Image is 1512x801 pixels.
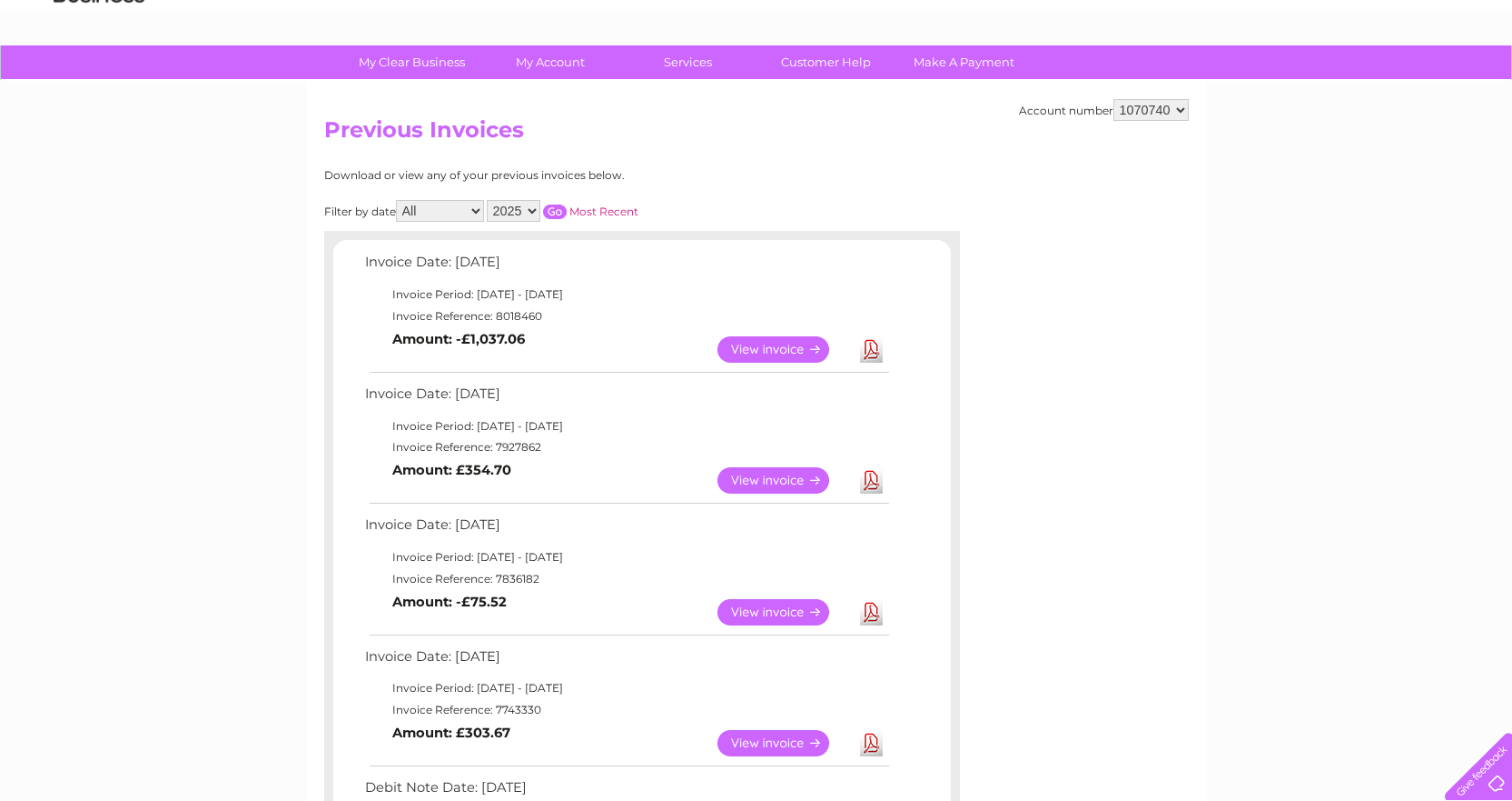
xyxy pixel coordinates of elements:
a: My Clear Business [337,45,487,79]
a: 0333 014 3131 [1170,9,1295,32]
a: Water [1192,77,1227,91]
div: Clear Business is a trading name of Verastar Limited (registered in [GEOGRAPHIC_DATA] No. 3667643... [328,10,1186,88]
a: View [717,730,851,756]
div: Account number [1019,99,1189,121]
td: Invoice Date: [DATE] [361,250,892,284]
div: Filter by date [324,200,801,222]
a: Services [613,45,763,79]
a: Most Recent [569,205,638,218]
td: Invoice Date: [DATE] [361,513,892,546]
td: Invoice Reference: 7743330 [361,699,892,721]
a: Contact [1391,77,1436,91]
td: Invoice Period: [DATE] - [DATE] [361,677,892,699]
a: View [717,599,851,626]
img: logo.png [53,47,145,103]
a: View [717,336,851,363]
a: Customer Help [751,45,901,79]
td: Invoice Date: [DATE] [361,382,892,416]
a: Download [860,730,883,756]
b: Amount: -£1,037.06 [392,331,525,347]
a: Energy [1238,77,1278,91]
a: Blog [1354,77,1380,91]
td: Invoice Reference: 7927862 [361,436,892,458]
td: Invoice Period: [DATE] - [DATE] [361,416,892,437]
a: Make A Payment [889,45,1039,79]
td: Invoice Reference: 7836182 [361,568,892,590]
td: Invoice Period: [DATE] - [DATE] [361,284,892,305]
a: Telecoms [1289,77,1343,91]
div: Download or view any of your previous invoices below. [324,169,801,182]
td: Invoice Date: [DATE] [361,645,892,678]
b: Amount: -£75.52 [392,594,507,610]
b: Amount: £303.67 [392,725,510,741]
a: Log out [1452,77,1495,91]
b: Amount: £354.70 [392,462,511,478]
td: Invoice Reference: 8018460 [361,305,892,327]
td: Invoice Period: [DATE] - [DATE] [361,546,892,568]
a: Download [860,336,883,363]
a: Download [860,467,883,494]
a: View [717,467,851,494]
h2: Previous Invoices [324,117,1189,152]
a: Download [860,599,883,626]
a: My Account [475,45,625,79]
